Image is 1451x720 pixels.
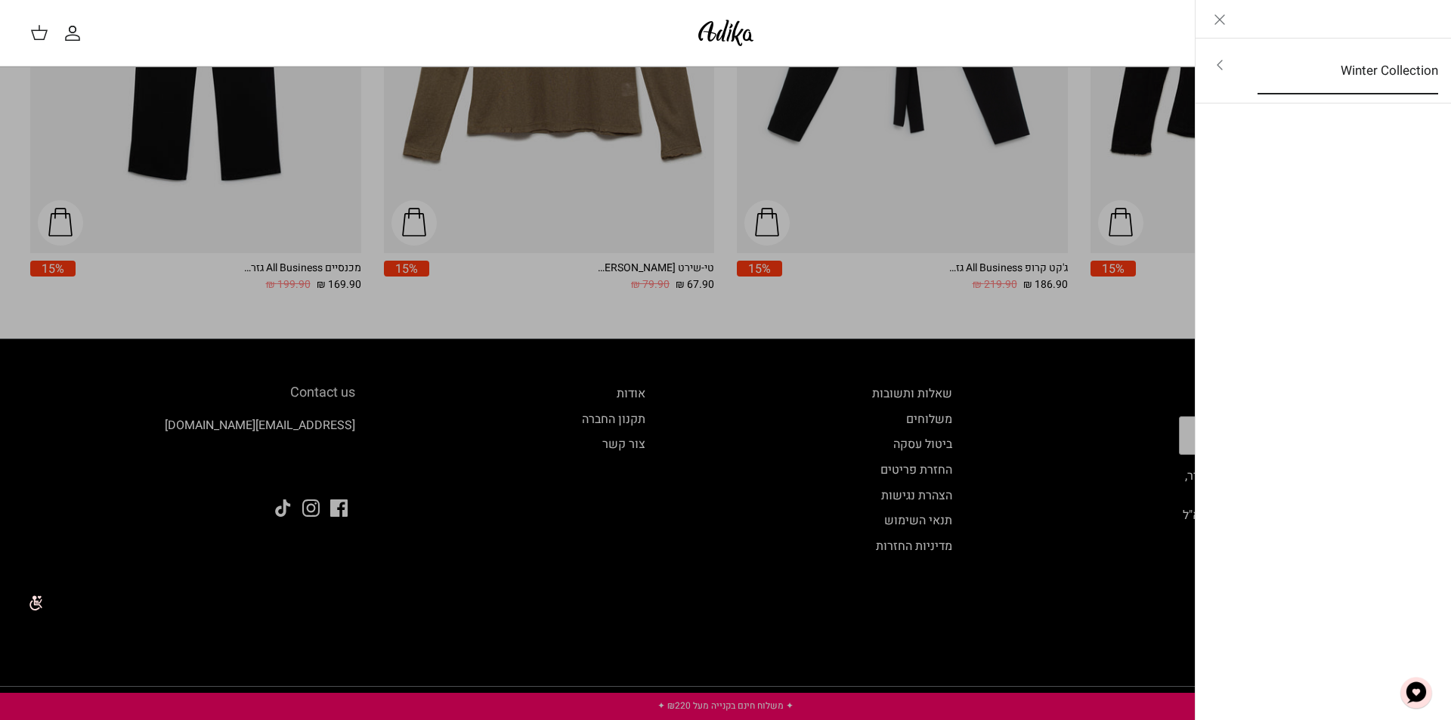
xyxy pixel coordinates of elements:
img: Adika IL [694,15,758,51]
button: צ'אט [1394,670,1439,715]
img: accessibility_icon02.svg [11,582,53,624]
a: החשבון שלי [63,24,88,42]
